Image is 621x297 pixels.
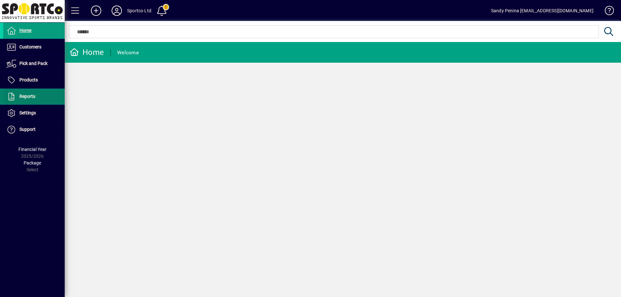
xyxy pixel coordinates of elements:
[106,5,127,16] button: Profile
[19,44,41,49] span: Customers
[3,56,65,72] a: Pick and Pack
[19,110,36,115] span: Settings
[3,72,65,88] a: Products
[19,61,48,66] span: Pick and Pack
[127,5,151,16] div: Sportco Ltd
[3,122,65,138] a: Support
[70,47,104,58] div: Home
[491,5,594,16] div: Sandy Penina [EMAIL_ADDRESS][DOMAIN_NAME]
[24,160,41,165] span: Package
[117,48,139,58] div: Welcome
[19,94,35,99] span: Reports
[19,127,36,132] span: Support
[18,147,47,152] span: Financial Year
[86,5,106,16] button: Add
[3,39,65,55] a: Customers
[19,77,38,82] span: Products
[3,105,65,121] a: Settings
[19,28,31,33] span: Home
[600,1,613,22] a: Knowledge Base
[3,89,65,105] a: Reports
